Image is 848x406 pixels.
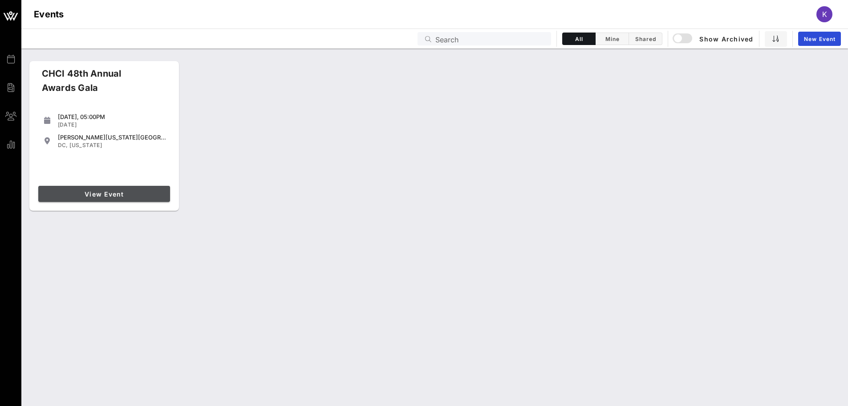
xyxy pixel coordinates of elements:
a: View Event [38,186,170,202]
h1: Events [34,7,64,21]
span: All [568,36,590,42]
span: K [822,10,827,19]
span: View Event [42,190,166,198]
div: [PERSON_NAME][US_STATE][GEOGRAPHIC_DATA] [58,134,166,141]
span: Shared [634,36,657,42]
div: [DATE] [58,121,166,128]
span: New Event [803,36,836,42]
span: Mine [601,36,623,42]
span: DC, [58,142,68,148]
button: Mine [596,33,629,45]
a: New Event [798,32,841,46]
div: K [816,6,832,22]
button: Show Archived [674,31,754,47]
div: [DATE], 05:00PM [58,113,166,120]
button: Shared [629,33,662,45]
div: CHCI 48th Annual Awards Gala [35,66,160,102]
span: Show Archived [674,33,753,44]
button: All [562,33,596,45]
span: [US_STATE] [69,142,102,148]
